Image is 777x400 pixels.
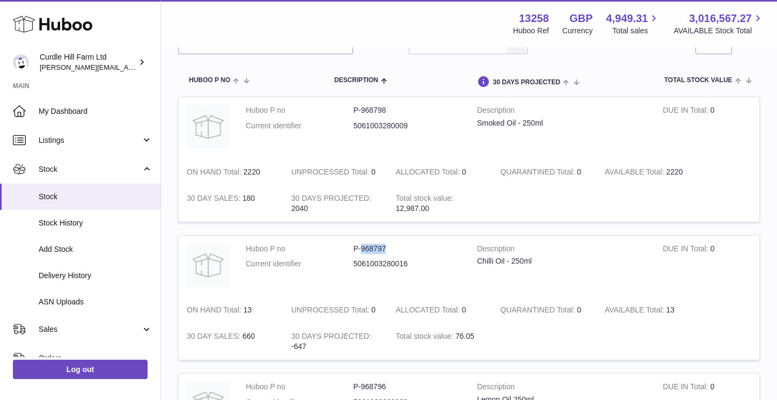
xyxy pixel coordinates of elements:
[246,105,354,115] dt: Huboo P no
[187,244,230,287] img: product image
[187,306,244,317] strong: ON HAND Total
[187,194,243,205] strong: 30 DAY SALES
[283,323,388,360] td: -647
[597,297,701,323] td: 13
[605,168,666,179] strong: AVAILABLE Total
[500,168,577,179] strong: QUARANTINED Total
[291,194,371,205] strong: 30 DAYS PROJECTED
[477,118,647,128] div: Smoked Oil - 250ml
[179,297,283,323] td: 13
[513,26,549,36] div: Huboo Ref
[39,244,152,254] span: Add Stock
[562,26,593,36] div: Currency
[606,11,648,26] span: 4,949.31
[663,244,710,256] strong: DUE IN Total
[13,54,29,70] img: james@diddlysquatfarmshop.com
[477,382,647,395] strong: Description
[663,382,710,394] strong: DUE IN Total
[187,332,243,343] strong: 30 DAY SALES
[39,324,141,334] span: Sales
[39,106,152,117] span: My Dashboard
[354,382,461,392] dd: P-968796
[388,297,493,323] td: 0
[354,259,461,269] dd: 5061003280016
[396,332,456,343] strong: Total stock value
[291,306,371,317] strong: UNPROCESSED Total
[519,11,549,26] strong: 13258
[396,204,429,213] span: 12,987.00
[500,306,577,317] strong: QUARANTINED Total
[13,360,148,379] a: Log out
[577,168,581,176] span: 0
[39,353,141,363] span: Orders
[291,168,371,179] strong: UNPROCESSED Total
[605,306,666,317] strong: AVAILABLE Total
[291,332,371,343] strong: 30 DAYS PROJECTED
[606,11,661,36] a: 4,949.31 Total sales
[334,77,378,84] span: Description
[246,259,354,269] dt: Current identifier
[655,236,759,297] td: 0
[396,168,462,179] strong: ALLOCATED Total
[354,244,461,254] dd: P-968797
[39,271,152,281] span: Delivery History
[673,11,764,36] a: 3,016,567.27 AVAILABLE Stock Total
[673,26,764,36] span: AVAILABLE Stock Total
[187,105,230,148] img: product image
[612,26,660,36] span: Total sales
[246,121,354,131] dt: Current identifier
[396,194,453,205] strong: Total stock value
[493,79,560,86] span: 30 DAYS PROJECTED
[179,185,283,222] td: 180
[40,52,136,72] div: Curdle Hill Farm Ltd
[689,11,752,26] span: 3,016,567.27
[597,159,701,185] td: 2220
[577,306,581,314] span: 0
[396,306,462,317] strong: ALLOCATED Total
[354,105,461,115] dd: P-968798
[388,159,493,185] td: 0
[477,244,647,257] strong: Description
[655,97,759,159] td: 0
[283,185,388,222] td: 2040
[283,297,388,323] td: 0
[187,168,244,179] strong: ON HAND Total
[354,121,461,131] dd: 5061003280009
[40,63,215,71] span: [PERSON_NAME][EMAIL_ADDRESS][DOMAIN_NAME]
[663,106,710,117] strong: DUE IN Total
[477,105,647,118] strong: Description
[477,256,647,266] div: Chilli Oil - 250ml
[39,164,141,174] span: Stock
[569,11,592,26] strong: GBP
[39,135,141,146] span: Listings
[246,244,354,254] dt: Huboo P no
[189,77,230,84] span: Huboo P no
[179,159,283,185] td: 2220
[456,332,474,340] span: 76.05
[39,218,152,228] span: Stock History
[283,159,388,185] td: 0
[179,323,283,360] td: 660
[39,297,152,307] span: ASN Uploads
[664,77,732,84] span: Total stock value
[39,192,152,202] span: Stock
[246,382,354,392] dt: Huboo P no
